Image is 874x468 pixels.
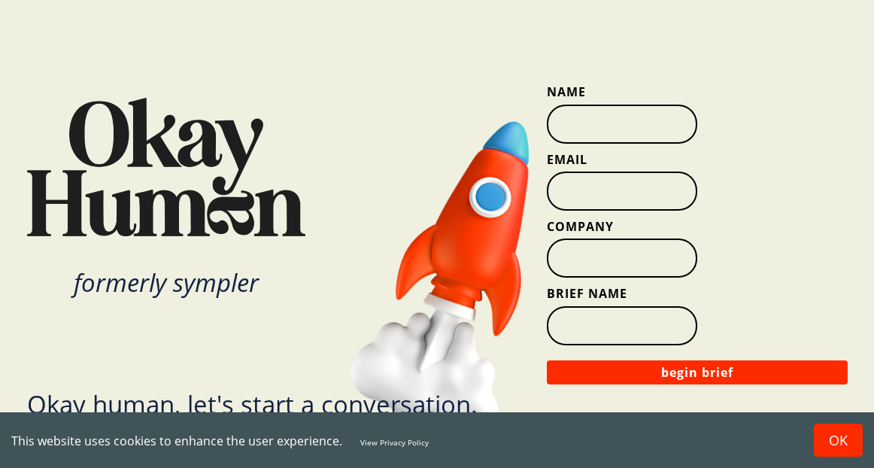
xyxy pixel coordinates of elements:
[547,151,848,168] label: Email
[547,285,848,302] label: Brief Name
[27,270,305,295] div: formerly sympler
[547,360,848,384] button: begin brief
[27,98,381,295] a: Okay Human Logoformerly sympler
[547,84,848,100] label: Name
[360,437,429,448] a: View Privacy Policy
[338,94,596,449] img: Rocket Ship
[547,218,848,235] label: Company
[27,98,305,236] img: Okay Human Logo
[27,392,478,417] div: Okay human, let's start a conversation.
[11,433,791,449] div: This website uses cookies to enhance the user experience.
[814,424,863,457] button: Accept cookies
